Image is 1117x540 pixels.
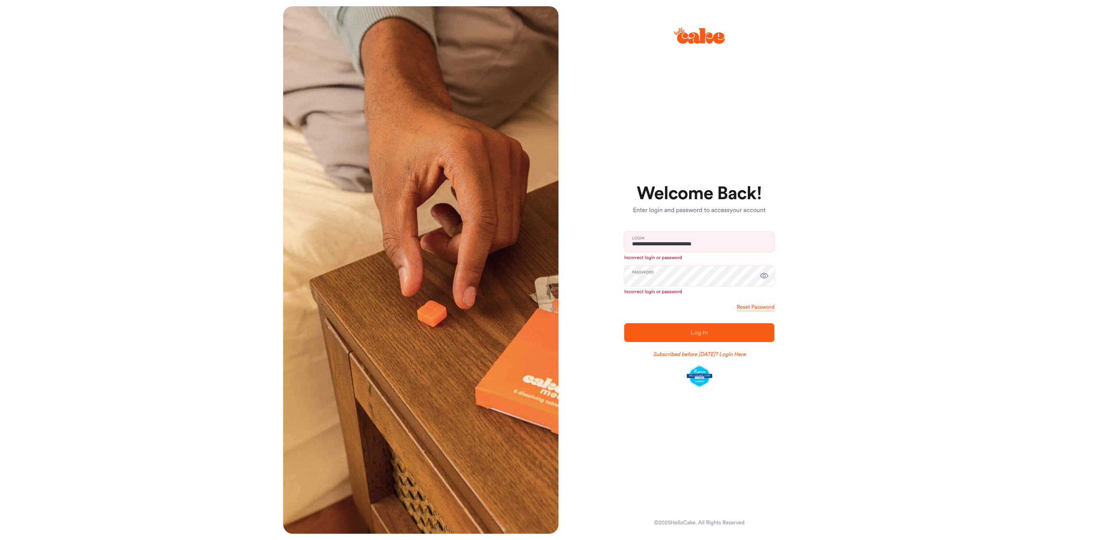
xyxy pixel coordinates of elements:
span: Log In [691,329,708,336]
p: Enter login and password to access your account [624,206,774,215]
img: legit-script-certified.png [687,365,712,387]
button: Log In [624,323,774,342]
p: Incorrect login or password [624,289,774,295]
a: Reset Password [737,303,774,311]
div: © 2025 HelloCake. All Rights Reserved [654,519,744,527]
h1: Welcome Back! [624,184,774,203]
a: Subscribed before [DATE]? Login Here [653,351,746,358]
p: Incorrect login or password [624,255,774,261]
